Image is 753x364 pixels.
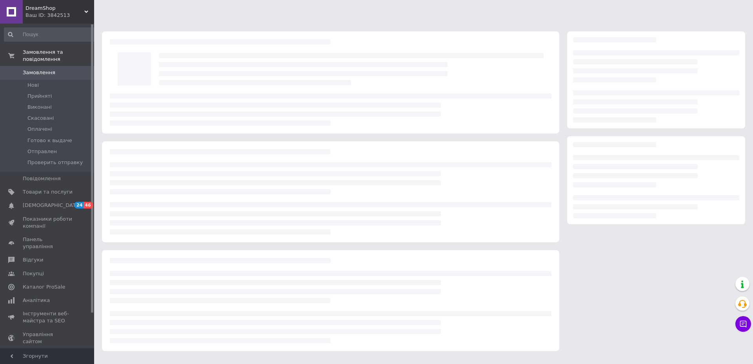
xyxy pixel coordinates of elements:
[23,331,73,345] span: Управління сайтом
[25,5,84,12] span: DreamShop
[4,27,97,42] input: Пошук
[23,284,65,291] span: Каталог ProSale
[27,137,72,144] span: Готово к выдаче
[23,297,50,304] span: Аналітика
[23,216,73,230] span: Показники роботи компанії
[75,202,84,209] span: 24
[23,270,44,277] span: Покупці
[23,188,73,196] span: Товари та послуги
[23,310,73,324] span: Інструменти веб-майстра та SEO
[84,202,93,209] span: 46
[23,175,61,182] span: Повідомлення
[23,69,55,76] span: Замовлення
[27,159,83,166] span: Проверить отправку
[25,12,94,19] div: Ваш ID: 3842513
[23,49,94,63] span: Замовлення та повідомлення
[735,316,751,332] button: Чат з покупцем
[23,236,73,250] span: Панель управління
[27,82,39,89] span: Нові
[27,126,52,133] span: Оплачені
[27,93,52,100] span: Прийняті
[23,256,43,263] span: Відгуки
[27,115,54,122] span: Скасовані
[27,104,52,111] span: Виконані
[23,202,81,209] span: [DEMOGRAPHIC_DATA]
[27,148,57,155] span: Отправлен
